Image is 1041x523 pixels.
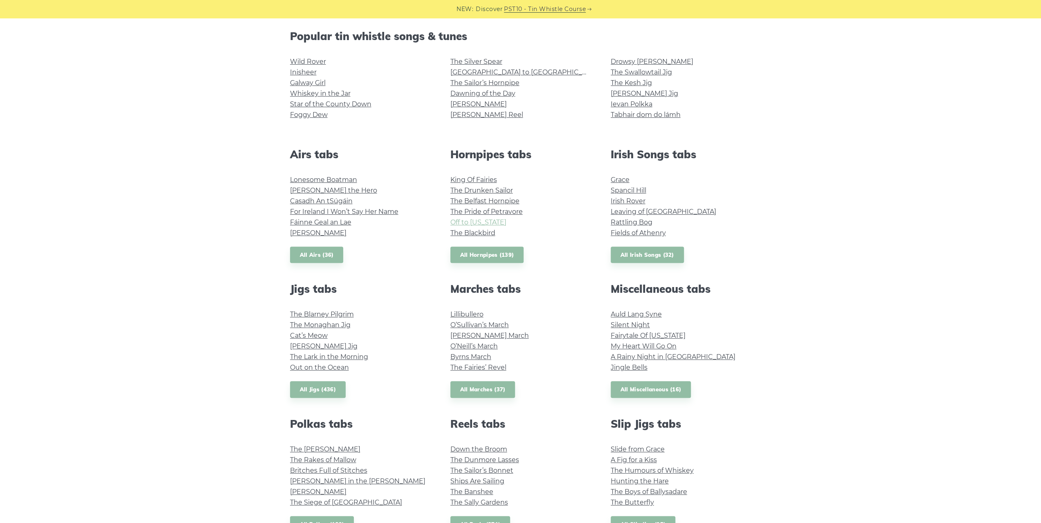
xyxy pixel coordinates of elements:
a: [PERSON_NAME] Jig [290,342,357,350]
a: [PERSON_NAME] in the [PERSON_NAME] [290,477,425,485]
a: All Jigs (436) [290,381,346,398]
a: The Fairies’ Revel [450,364,506,371]
a: Irish Rover [611,197,645,205]
a: Spancil Hill [611,186,646,194]
a: The Banshee [450,488,493,496]
a: Leaving of [GEOGRAPHIC_DATA] [611,208,716,215]
a: [PERSON_NAME] [450,100,507,108]
a: Casadh An tSúgáin [290,197,353,205]
h2: Hornpipes tabs [450,148,591,161]
a: Ships Are Sailing [450,477,504,485]
a: Jingle Bells [611,364,648,371]
a: Down the Broom [450,445,507,453]
a: Rattling Bog [611,218,652,226]
a: Inisheer [290,68,317,76]
a: Fairytale Of [US_STATE] [611,332,686,339]
a: Britches Full of Stitches [290,467,367,474]
a: Galway Girl [290,79,326,87]
a: Hunting the Hare [611,477,669,485]
a: The Pride of Petravore [450,208,523,215]
a: My Heart Will Go On [611,342,677,350]
a: A Rainy Night in [GEOGRAPHIC_DATA] [611,353,735,361]
a: Lonesome Boatman [290,176,357,184]
h2: Slip Jigs tabs [611,418,751,430]
a: [PERSON_NAME] the Hero [290,186,377,194]
a: Ievan Polkka [611,100,652,108]
a: Fields of Athenry [611,229,666,237]
h2: Airs tabs [290,148,431,161]
a: The Monaghan Jig [290,321,351,329]
a: The Drunken Sailor [450,186,513,194]
a: The Silver Spear [450,58,502,65]
h2: Irish Songs tabs [611,148,751,161]
a: The Boys of Ballysadare [611,488,687,496]
a: Drowsy [PERSON_NAME] [611,58,693,65]
a: [PERSON_NAME] Jig [611,90,678,97]
a: Tabhair dom do lámh [611,111,681,119]
a: The Lark in the Morning [290,353,368,361]
a: All Airs (36) [290,247,344,263]
a: The Sally Gardens [450,498,508,506]
a: Slide from Grace [611,445,665,453]
a: The Sailor’s Hornpipe [450,79,519,87]
a: The Siege of [GEOGRAPHIC_DATA] [290,498,402,506]
a: The Sailor’s Bonnet [450,467,513,474]
span: NEW: [456,4,473,14]
a: Star of the County Down [290,100,371,108]
a: The Belfast Hornpipe [450,197,519,205]
a: Foggy Dew [290,111,328,119]
a: Off to [US_STATE] [450,218,506,226]
a: Grace [611,176,630,184]
a: The [PERSON_NAME] [290,445,360,453]
a: All Irish Songs (32) [611,247,684,263]
a: Silent Night [611,321,650,329]
a: Byrns March [450,353,491,361]
h2: Jigs tabs [290,283,431,295]
a: All Hornpipes (139) [450,247,524,263]
a: The Swallowtail Jig [611,68,672,76]
h2: Popular tin whistle songs & tunes [290,30,751,43]
h2: Reels tabs [450,418,591,430]
a: All Miscellaneous (16) [611,381,691,398]
a: The Rakes of Mallow [290,456,356,464]
a: Out on the Ocean [290,364,349,371]
a: The Humours of Whiskey [611,467,694,474]
a: The Dunmore Lasses [450,456,519,464]
a: PST10 - Tin Whistle Course [504,4,586,14]
a: Lillibullero [450,310,483,318]
h2: Miscellaneous tabs [611,283,751,295]
a: Cat’s Meow [290,332,328,339]
a: King Of Fairies [450,176,497,184]
a: [PERSON_NAME] [290,229,346,237]
a: The Blackbird [450,229,495,237]
a: [PERSON_NAME] Reel [450,111,523,119]
a: O’Sullivan’s March [450,321,509,329]
a: [PERSON_NAME] [290,488,346,496]
a: [PERSON_NAME] March [450,332,529,339]
a: [GEOGRAPHIC_DATA] to [GEOGRAPHIC_DATA] [450,68,601,76]
a: A Fig for a Kiss [611,456,657,464]
a: Auld Lang Syne [611,310,662,318]
a: Fáinne Geal an Lae [290,218,351,226]
a: For Ireland I Won’t Say Her Name [290,208,398,215]
a: Wild Rover [290,58,326,65]
span: Discover [476,4,503,14]
a: Whiskey in the Jar [290,90,351,97]
a: Dawning of the Day [450,90,515,97]
a: The Blarney Pilgrim [290,310,354,318]
a: The Kesh Jig [611,79,652,87]
h2: Polkas tabs [290,418,431,430]
a: O’Neill’s March [450,342,498,350]
a: The Butterfly [611,498,654,506]
h2: Marches tabs [450,283,591,295]
a: All Marches (37) [450,381,515,398]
